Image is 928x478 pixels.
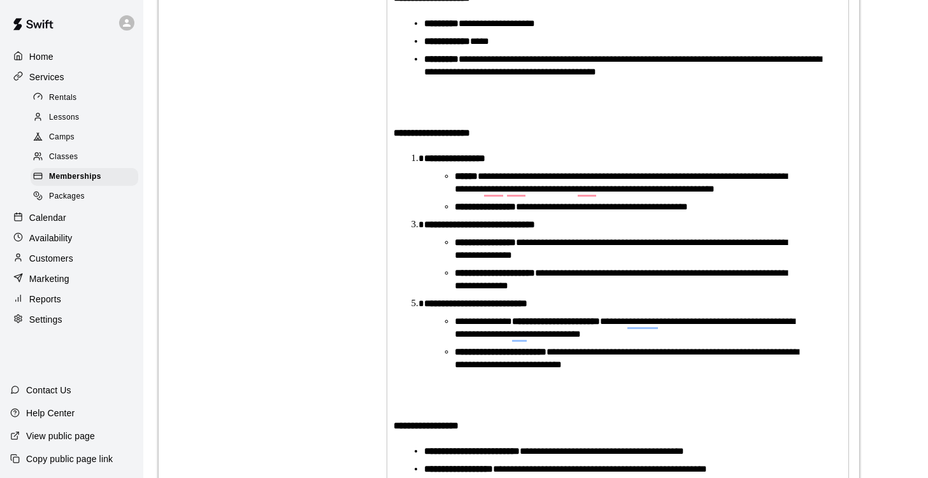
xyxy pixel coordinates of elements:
a: Services [10,67,133,87]
p: Help Center [26,407,75,419]
a: Camps [31,128,143,148]
p: Home [29,50,54,63]
span: Rentals [49,92,77,104]
div: Camps [31,129,138,146]
a: Lessons [31,108,143,127]
a: Marketing [10,269,133,288]
div: Classes [31,148,138,166]
a: Reports [10,290,133,309]
p: View public page [26,430,95,442]
a: Settings [10,310,133,329]
a: Classes [31,148,143,167]
p: Contact Us [26,384,71,397]
a: Packages [31,187,143,207]
span: Camps [49,131,75,144]
a: Availability [10,228,133,248]
span: Memberships [49,171,101,183]
p: Availability [29,232,73,244]
span: Classes [49,151,78,164]
div: Rentals [31,89,138,107]
span: Lessons [49,111,80,124]
a: Memberships [31,167,143,187]
a: Customers [10,249,133,268]
a: Home [10,47,133,66]
span: Packages [49,190,85,203]
p: Marketing [29,272,69,285]
a: Rentals [31,88,143,108]
div: Lessons [31,109,138,127]
p: Reports [29,293,61,306]
div: Packages [31,188,138,206]
p: Copy public page link [26,453,113,465]
a: Calendar [10,208,133,227]
p: Customers [29,252,73,265]
p: Services [29,71,64,83]
div: Memberships [31,168,138,186]
p: Settings [29,313,62,326]
p: Calendar [29,211,66,224]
